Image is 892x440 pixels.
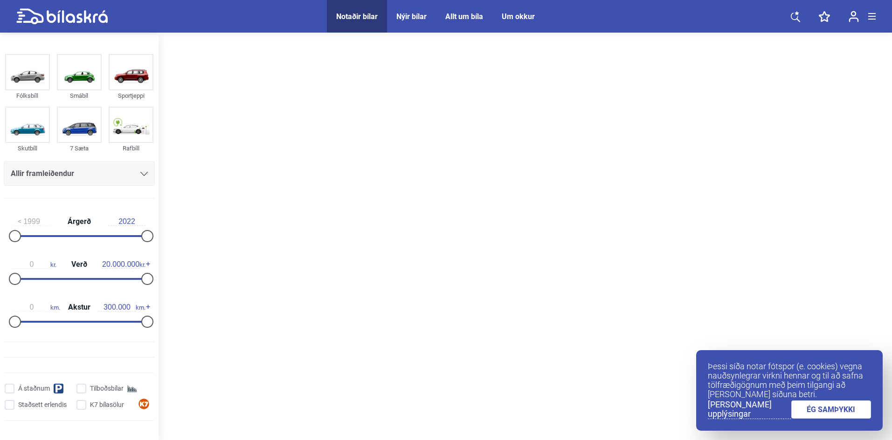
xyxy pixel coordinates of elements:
div: 7 Sæta [57,143,102,154]
span: Á staðnum [18,384,50,393]
div: Smábíl [57,90,102,101]
p: Þessi síða notar fótspor (e. cookies) vegna nauðsynlegrar virkni hennar og til að safna tölfræðig... [708,362,871,399]
span: Akstur [66,304,93,311]
span: kr. [102,260,145,269]
a: Um okkur [502,12,535,21]
span: Tilboðsbílar [90,384,124,393]
div: Skutbíll [5,143,50,154]
span: Verð [69,261,90,268]
span: km. [98,303,145,311]
span: kr. [13,260,56,269]
span: Allir framleiðendur [11,167,74,180]
a: ÉG SAMÞYKKI [791,400,871,419]
a: Notaðir bílar [336,12,378,21]
div: Rafbíll [109,143,153,154]
a: Nýir bílar [396,12,427,21]
span: Staðsett erlendis [18,400,67,410]
div: Sportjeppi [109,90,153,101]
div: Fólksbíll [5,90,50,101]
span: km. [13,303,60,311]
a: Allt um bíla [445,12,483,21]
img: user-login.svg [849,11,859,22]
span: Árgerð [65,218,93,225]
a: [PERSON_NAME] upplýsingar [708,400,791,419]
span: K7 bílasölur [90,400,124,410]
